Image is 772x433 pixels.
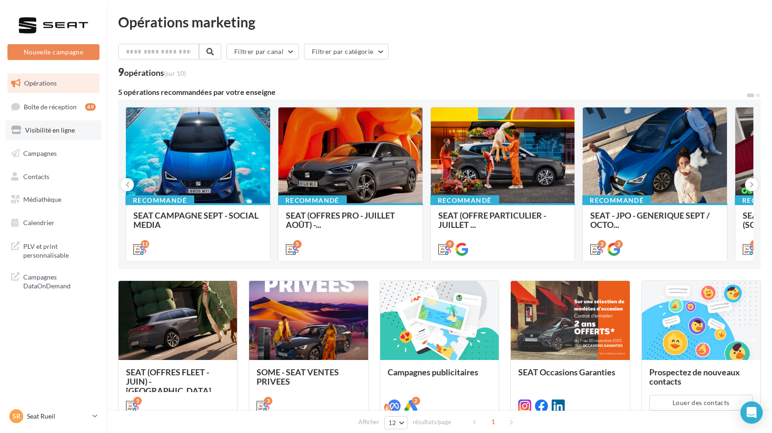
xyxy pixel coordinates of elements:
[286,210,395,230] span: SEAT (OFFRES PRO - JUILLET AOÛT) -...
[125,195,194,206] div: Recommandé
[6,236,101,264] a: PLV et print personnalisable
[293,240,302,248] div: 5
[388,367,478,377] span: Campagnes publicitaires
[118,15,761,29] div: Opérations marketing
[133,210,258,230] span: SEAT CAMPAGNE SEPT - SOCIAL MEDIA
[6,167,101,187] a: Contacts
[257,367,339,386] span: SOME - SEAT VENTES PRIVEES
[590,210,710,230] span: SEAT - JPO - GENERIQUE SEPT / OCTO...
[164,69,186,77] span: (sur 10)
[133,397,142,405] div: 5
[6,120,101,140] a: Visibilité en ligne
[6,213,101,233] a: Calendrier
[24,102,77,110] span: Boîte de réception
[126,367,217,396] span: SEAT (OFFRES FLEET - JUIN) - [GEOGRAPHIC_DATA]...
[446,240,454,248] div: 9
[6,144,101,163] a: Campagnes
[614,240,623,248] div: 2
[23,195,61,203] span: Médiathèque
[389,419,396,426] span: 12
[6,190,101,209] a: Médiathèque
[264,397,272,405] div: 3
[750,240,759,248] div: 6
[23,172,49,180] span: Contacts
[141,240,149,248] div: 11
[25,126,75,134] span: Visibilité en ligne
[13,412,20,421] span: SR
[6,97,101,117] a: Boîte de réception49
[23,149,57,157] span: Campagnes
[518,367,615,377] span: SEAT Occasions Garanties
[226,44,299,60] button: Filtrer par canal
[7,407,99,425] a: SR Seat Rueil
[6,73,101,93] a: Opérations
[118,67,186,77] div: 9
[118,88,746,96] div: 5 opérations recommandées par votre enseigne
[412,397,420,405] div: 2
[413,418,451,426] span: résultats/page
[358,418,379,426] span: Afficher
[486,414,501,429] span: 1
[304,44,389,60] button: Filtrer par catégorie
[384,416,408,429] button: 12
[23,271,96,291] span: Campagnes DataOnDemand
[438,210,546,230] span: SEAT (OFFRE PARTICULIER - JUILLET ...
[23,240,96,260] span: PLV et print personnalisable
[582,195,651,206] div: Recommandé
[124,68,186,77] div: opérations
[649,367,740,386] span: Prospectez de nouveaux contacts
[278,195,347,206] div: Recommandé
[598,240,606,248] div: 2
[85,103,96,111] div: 49
[27,412,89,421] p: Seat Rueil
[7,44,99,60] button: Nouvelle campagne
[23,219,54,226] span: Calendrier
[6,267,101,294] a: Campagnes DataOnDemand
[24,79,57,87] span: Opérations
[740,401,763,424] div: Open Intercom Messenger
[430,195,499,206] div: Recommandé
[649,395,753,411] button: Louer des contacts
